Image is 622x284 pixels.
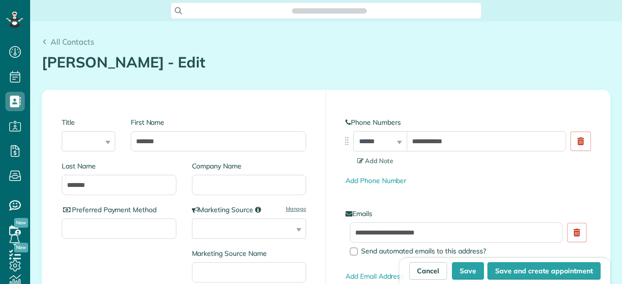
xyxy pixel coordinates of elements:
[346,272,404,281] a: Add Email Address
[14,218,28,228] span: New
[452,262,484,280] button: Save
[357,157,393,165] span: Add Note
[192,161,307,171] label: Company Name
[51,37,94,47] span: All Contacts
[342,136,352,146] img: drag_indicator-119b368615184ecde3eda3c64c821f6cf29d3e2b97b89ee44bc31753036683e5.png
[42,54,610,70] h1: [PERSON_NAME] - Edit
[286,205,306,213] a: Manage
[42,36,94,48] a: All Contacts
[192,249,307,258] label: Marketing Source Name
[62,205,176,215] label: Preferred Payment Method
[346,176,406,185] a: Add Phone Number
[346,209,590,218] label: Emails
[487,262,601,280] button: Save and create appointment
[302,6,357,16] span: Search ZenMaid…
[62,117,115,127] label: Title
[62,161,176,171] label: Last Name
[409,262,447,280] a: Cancel
[346,117,590,127] label: Phone Numbers
[131,117,306,127] label: First Name
[361,247,486,255] span: Send automated emails to this address?
[192,205,307,215] label: Marketing Source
